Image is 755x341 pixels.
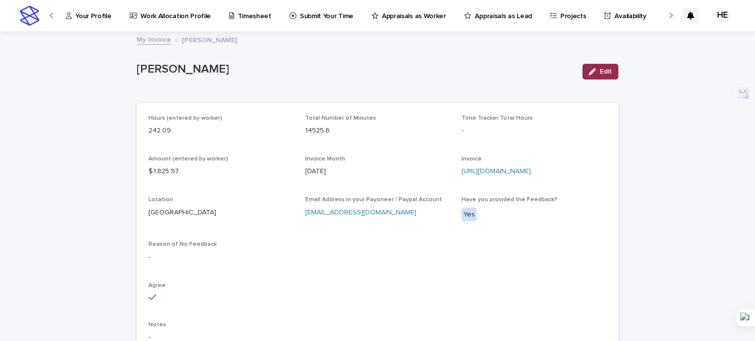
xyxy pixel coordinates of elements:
[148,156,228,162] span: Amount (entered by worker)
[137,62,575,77] p: [PERSON_NAME]
[715,8,730,24] div: HE
[462,126,607,136] p: -
[462,197,557,203] span: Have you provided the Feedback?
[20,6,39,26] img: stacker-logo-s-only.png
[462,115,533,121] span: Time Tracker Total Hours
[148,322,166,328] span: Notes
[305,166,450,177] p: [DATE]
[305,197,442,203] span: Email Address in your Payoneer / Paypal Account
[305,156,345,162] span: Invoice Month
[148,197,173,203] span: Location
[462,208,477,222] div: Yes
[305,209,416,216] a: [EMAIL_ADDRESS][DOMAIN_NAME]
[182,34,237,45] p: [PERSON_NAME]
[148,241,217,247] span: Reason of No Feedback
[137,33,171,45] a: My Invoice
[462,168,531,175] a: [URL][DOMAIN_NAME]
[148,166,293,177] p: $ 1,825.97
[462,156,482,162] span: Invoice
[305,115,376,121] span: Total Number of Minutes
[582,64,618,79] button: Edit
[600,68,612,75] span: Edit
[148,126,293,136] p: 242.09
[148,115,222,121] span: Hours (entered by worker)
[148,283,166,289] span: Agree
[305,126,450,136] p: 14525.6
[148,208,293,218] p: [GEOGRAPHIC_DATA]
[148,252,607,262] p: -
